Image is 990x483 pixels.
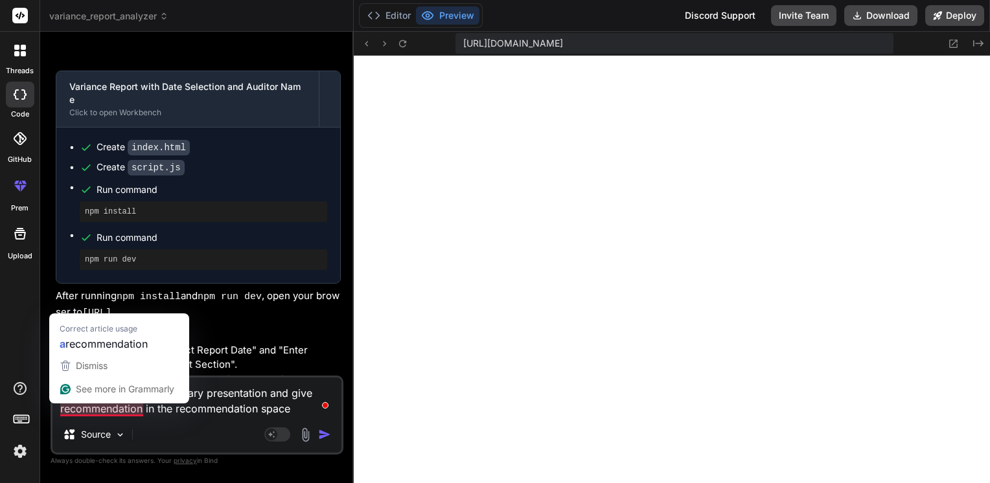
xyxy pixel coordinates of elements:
[56,326,341,341] p: You will now see:
[56,71,319,127] button: Variance Report with Date Selection and Auditor NameClick to open Workbench
[198,291,262,302] code: npm run dev
[925,5,984,26] button: Deploy
[416,6,479,25] button: Preview
[11,203,29,214] label: prem
[128,160,185,175] code: script.js
[97,231,327,244] span: Run command
[362,6,416,25] button: Editor
[81,428,111,441] p: Source
[66,372,341,401] li: The selected date and entered auditor name will be displayed in the "Summary Presentation" section.
[97,183,327,196] span: Run command
[8,154,32,165] label: GitHub
[49,10,168,23] span: variance_report_analyzer
[9,440,31,462] img: settings
[6,65,34,76] label: threads
[69,80,306,106] div: Variance Report with Date Selection and Auditor Name
[51,455,343,467] p: Always double-check its answers. Your in Bind
[82,308,111,319] code: [URL]
[844,5,917,26] button: Download
[677,5,763,26] div: Discord Support
[318,428,331,441] img: icon
[354,56,990,483] iframe: Preview
[298,427,313,442] img: attachment
[85,254,322,265] pre: npm run dev
[66,343,341,372] li: New input fields for "Select Report Date" and "Enter Auditor Name" in the "Input Section".
[85,207,322,217] pre: npm install
[8,251,32,262] label: Upload
[128,140,190,155] code: index.html
[69,107,306,118] div: Click to open Workbench
[97,140,190,154] div: Create
[52,377,341,416] textarea: To enrich screen reader interactions, please activate Accessibility in Grammarly extension settings
[463,37,563,50] span: [URL][DOMAIN_NAME]
[115,429,126,440] img: Pick Models
[174,456,197,464] span: privacy
[11,109,29,120] label: code
[97,161,185,174] div: Create
[117,291,181,302] code: npm install
[56,289,341,320] p: After running and , open your browser to .
[771,5,836,26] button: Invite Team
